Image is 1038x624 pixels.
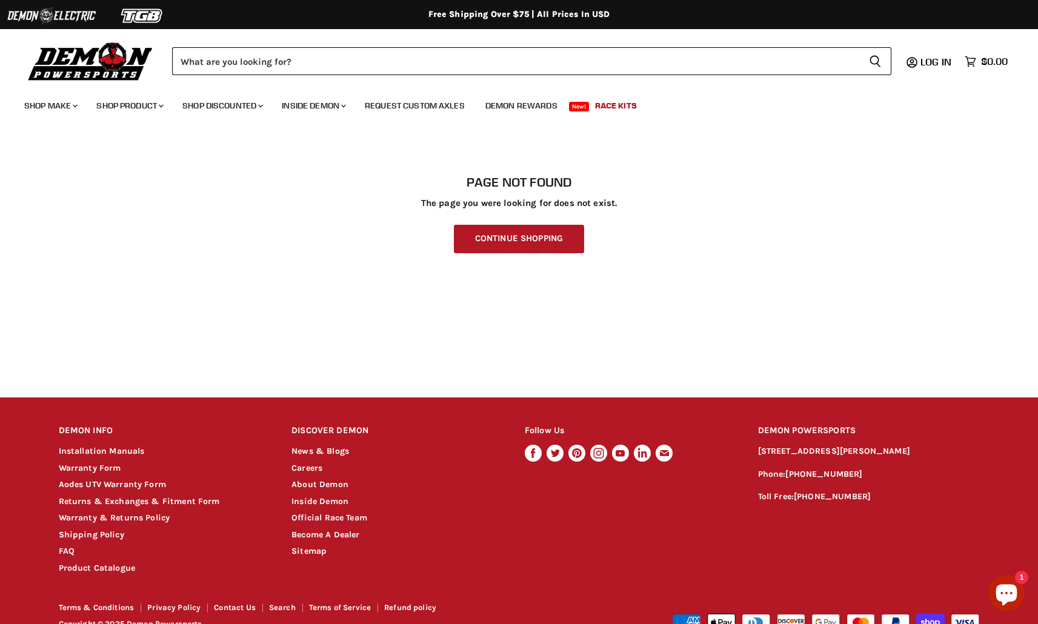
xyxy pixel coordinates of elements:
[291,546,327,556] a: Sitemap
[758,417,980,445] h2: DEMON POWERSPORTS
[586,93,646,118] a: Race Kits
[97,4,188,27] img: TGB Logo 2
[273,93,353,118] a: Inside Demon
[59,463,121,473] a: Warranty Form
[384,603,436,612] a: Refund policy
[173,93,270,118] a: Shop Discounted
[291,446,349,456] a: News & Blogs
[291,417,502,445] h2: DISCOVER DEMON
[87,93,171,118] a: Shop Product
[147,603,201,612] a: Privacy Policy
[758,490,980,504] p: Toll Free:
[59,529,124,540] a: Shipping Policy
[59,496,220,506] a: Returns & Exchanges & Fitment Form
[309,603,371,612] a: Terms of Service
[985,575,1028,614] inbox-online-store-chat: Shopify online store chat
[291,513,367,523] a: Official Race Team
[59,603,521,616] nav: Footer
[35,9,1004,20] div: Free Shipping Over $75 | All Prices In USD
[525,417,735,445] h2: Follow Us
[214,603,256,612] a: Contact Us
[59,446,145,456] a: Installation Manuals
[758,468,980,482] p: Phone:
[59,175,980,190] h1: Page not found
[291,529,359,540] a: Become A Dealer
[291,479,348,490] a: About Demon
[59,563,136,573] a: Product Catalogue
[915,56,959,67] a: Log in
[59,603,135,612] a: Terms & Conditions
[172,47,859,75] input: Search
[172,47,891,75] form: Product
[794,491,871,502] a: [PHONE_NUMBER]
[6,4,97,27] img: Demon Electric Logo 2
[59,417,269,445] h2: DEMON INFO
[269,603,296,612] a: Search
[356,93,474,118] a: Request Custom Axles
[59,513,170,523] a: Warranty & Returns Policy
[859,47,891,75] button: Search
[291,463,322,473] a: Careers
[291,496,348,506] a: Inside Demon
[981,56,1008,67] span: $0.00
[758,445,980,459] p: [STREET_ADDRESS][PERSON_NAME]
[24,39,157,82] img: Demon Powersports
[959,53,1014,70] a: $0.00
[569,102,590,111] span: New!
[59,198,980,208] p: The page you were looking for does not exist.
[920,56,951,68] span: Log in
[15,88,1005,118] ul: Main menu
[785,469,862,479] a: [PHONE_NUMBER]
[59,479,166,490] a: Aodes UTV Warranty Form
[59,546,75,556] a: FAQ
[454,225,584,253] a: Continue Shopping
[476,93,567,118] a: Demon Rewards
[15,93,85,118] a: Shop Make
